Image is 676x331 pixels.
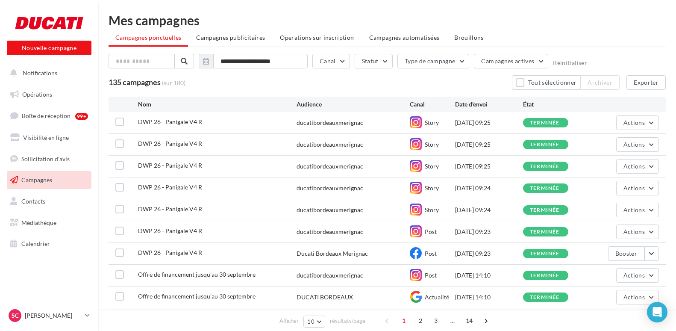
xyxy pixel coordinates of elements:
[608,246,644,261] button: Booster
[474,54,548,68] button: Campagnes actives
[425,250,437,257] span: Post
[12,311,19,320] span: SC
[455,228,523,236] div: [DATE] 09:23
[410,100,455,109] div: Canal
[138,227,202,234] span: DWP 26 - Panigale V4 R
[455,293,523,301] div: [DATE] 14:10
[462,314,476,328] span: 14
[530,164,560,169] div: terminée
[530,295,560,300] div: terminée
[297,206,363,214] div: ducatibordeauxmerignac
[455,271,523,280] div: [DATE] 14:10
[5,235,93,253] a: Calendrier
[138,162,202,169] span: DWP 26 - Panigale V4 R
[530,186,560,191] div: terminée
[616,203,659,217] button: Actions
[616,115,659,130] button: Actions
[455,249,523,258] div: [DATE] 09:23
[138,118,202,125] span: DWP 26 - Panigale V4 R
[616,290,659,304] button: Actions
[623,119,645,126] span: Actions
[75,113,88,120] div: 99+
[312,54,350,68] button: Canal
[425,141,439,148] span: Story
[138,249,202,256] span: DWP 26 - Panigale V4 R
[5,64,90,82] button: Notifications
[279,317,299,325] span: Afficher
[297,249,368,258] div: Ducati Bordeaux Merignac
[454,34,484,41] span: Brouillons
[425,163,439,170] span: Story
[616,181,659,195] button: Actions
[5,150,93,168] a: Sollicitation d'avis
[330,317,365,325] span: résultats/page
[512,75,580,90] button: Tout sélectionner
[455,184,523,192] div: [DATE] 09:24
[138,293,256,300] span: Offre de financement jusqu'au 30 septembre
[303,316,325,328] button: 10
[455,206,523,214] div: [DATE] 09:24
[355,54,393,68] button: Statut
[109,77,161,87] span: 135 campagnes
[109,14,666,27] div: Mes campagnes
[138,140,202,147] span: DWP 26 - Panigale V4 R
[429,314,443,328] span: 3
[481,57,534,65] span: Campagnes actives
[5,129,93,147] a: Visibilité en ligne
[425,184,439,192] span: Story
[530,229,560,235] div: terminée
[307,318,314,325] span: 10
[21,198,45,205] span: Contacts
[5,86,93,103] a: Opérations
[138,205,202,213] span: DWP 26 - Panigale V4 R
[623,184,645,192] span: Actions
[5,106,93,125] a: Boîte de réception99+
[7,41,91,55] button: Nouvelle campagne
[623,293,645,301] span: Actions
[22,91,52,98] span: Opérations
[647,302,667,322] div: Open Intercom Messenger
[530,142,560,148] div: terminée
[23,69,57,77] span: Notifications
[580,75,620,90] button: Archiver
[23,134,69,141] span: Visibilité en ligne
[397,54,470,68] button: Type de campagne
[623,272,645,279] span: Actions
[297,140,363,149] div: ducatibordeauxmerignac
[530,251,560,257] div: terminée
[623,206,645,213] span: Actions
[616,137,659,152] button: Actions
[196,34,265,41] span: Campagnes publicitaires
[21,240,50,247] span: Calendrier
[138,271,256,278] span: Offre de financement jusqu'au 30 septembre
[297,100,410,109] div: Audience
[297,162,363,171] div: ducatibordeauxmerignac
[297,184,363,192] div: ducatibordeauxmerignac
[162,79,185,87] span: (sur 180)
[425,228,437,235] span: Post
[297,228,363,236] div: ducatibordeauxmerignac
[280,34,354,41] span: Operations sur inscription
[623,163,645,170] span: Actions
[25,311,82,320] p: [PERSON_NAME]
[414,314,427,328] span: 2
[455,118,523,127] div: [DATE] 09:25
[5,192,93,210] a: Contacts
[530,207,560,213] div: terminée
[425,119,439,126] span: Story
[455,100,523,109] div: Date d'envoi
[138,183,202,191] span: DWP 26 - Panigale V4 R
[369,34,440,41] span: Campagnes automatisées
[523,100,591,109] div: État
[425,206,439,213] span: Story
[530,273,560,278] div: terminée
[297,271,363,280] div: ducatibordeauxmerignac
[530,120,560,126] div: terminée
[616,225,659,239] button: Actions
[22,112,71,119] span: Boîte de réception
[616,268,659,283] button: Actions
[626,75,666,90] button: Exporter
[21,176,52,183] span: Campagnes
[7,307,91,324] a: SC [PERSON_NAME]
[5,214,93,232] a: Médiathèque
